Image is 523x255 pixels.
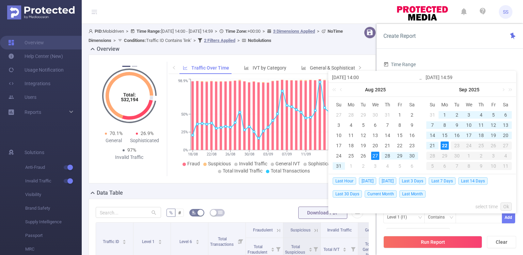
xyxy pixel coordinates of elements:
[463,152,475,160] div: 1
[426,151,439,161] td: September 28, 2025
[487,236,516,248] button: Clear
[451,120,463,130] td: September 9, 2025
[379,177,396,185] span: [DATE]
[275,161,300,166] span: General IVT
[408,152,416,160] div: 30
[439,140,451,151] td: September 22, 2025
[369,130,382,140] td: August 13, 2025
[487,100,500,110] th: Fri
[333,190,362,198] span: Last 30 Days
[345,161,357,171] td: September 1, 2025
[332,73,419,81] input: Start date
[487,161,500,171] td: October 10, 2025
[359,162,367,170] div: 2
[244,65,249,70] i: icon: bar-chart
[396,162,404,170] div: 5
[358,65,362,70] i: icon: right
[97,45,120,53] h2: Overview
[25,146,44,159] span: Solutions
[475,141,487,150] div: 25
[428,212,449,223] div: Contains
[308,161,345,166] span: Sophisticated IVT
[406,100,418,110] th: Sat
[396,152,404,160] div: 29
[383,121,392,129] div: 7
[335,121,343,129] div: 3
[359,177,376,185] span: [DATE]
[383,236,482,248] button: Run Report
[406,102,418,108] span: Sa
[371,162,379,170] div: 3
[465,111,473,119] div: 3
[8,36,44,49] a: Overview
[406,151,418,161] td: August 30, 2025
[426,73,512,81] input: End date
[475,162,487,170] div: 9
[206,152,216,156] tspan: 22/08
[225,152,235,156] tspan: 26/08
[428,121,437,129] div: 7
[399,177,426,185] span: Last 3 Days
[338,83,345,96] a: Previous month (PageUp)
[475,152,487,160] div: 2
[439,152,451,160] div: 29
[239,161,267,166] span: Invalid Traffic
[357,120,369,130] td: August 5, 2025
[345,151,357,161] td: August 25, 2025
[394,102,406,108] span: Fr
[371,152,379,160] div: 27
[223,168,263,174] span: Total Invalid Traffic
[465,131,473,139] div: 17
[347,152,355,160] div: 25
[487,141,500,150] div: 26
[371,131,379,139] div: 13
[369,140,382,151] td: August 20, 2025
[345,120,357,130] td: August 4, 2025
[439,102,451,108] span: Mo
[381,102,394,108] span: Th
[383,152,392,160] div: 28
[374,83,386,96] a: 2025
[477,111,485,119] div: 4
[463,100,475,110] th: Wed
[426,130,439,140] td: September 14, 2025
[183,65,188,70] i: icon: line-chart
[383,111,392,119] div: 31
[468,83,480,96] a: 2025
[439,151,451,161] td: September 29, 2025
[477,131,485,139] div: 18
[439,120,451,130] td: September 8, 2025
[371,121,379,129] div: 6
[122,66,130,67] button: 1
[248,38,271,43] b: No Solutions
[500,110,512,120] td: September 6, 2025
[124,38,146,43] b: Conditions :
[273,29,315,34] u: 3 Dimensions Applied
[282,152,292,156] tspan: 07/09
[124,38,191,43] span: Traffic ID Contains 'link'
[124,29,130,34] span: >
[263,152,273,156] tspan: 03/09
[451,151,463,161] td: September 30, 2025
[347,111,355,119] div: 28
[359,131,367,139] div: 12
[141,131,154,136] span: 26.9%
[500,130,512,140] td: September 20, 2025
[439,162,451,170] div: 6
[428,111,437,119] div: 31
[396,121,404,129] div: 8
[502,111,510,119] div: 6
[441,141,449,150] div: 22
[369,100,382,110] th: Wed
[387,212,412,223] div: Level 1 (l1)
[335,162,343,170] div: 31
[335,111,343,119] div: 27
[487,152,500,160] div: 3
[475,200,498,213] a: select time
[426,152,439,160] div: 28
[408,141,416,150] div: 23
[235,38,242,43] span: >
[192,210,196,214] i: icon: bg-colors
[475,161,487,171] td: October 9, 2025
[347,131,355,139] div: 11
